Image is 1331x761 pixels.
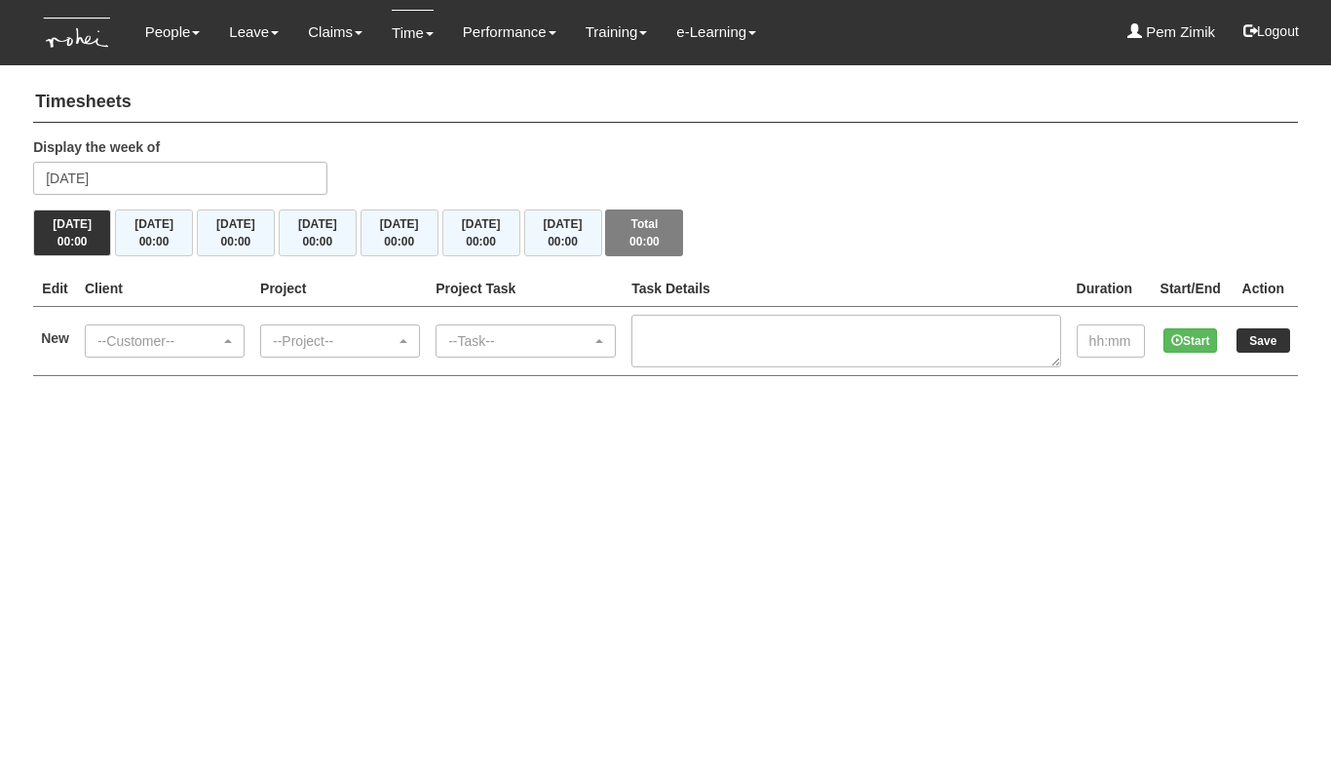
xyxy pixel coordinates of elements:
[197,209,275,256] button: [DATE]00:00
[33,271,77,307] th: Edit
[308,10,362,55] a: Claims
[115,209,193,256] button: [DATE]00:00
[139,235,170,248] span: 00:00
[1163,328,1217,353] button: Start
[428,271,624,307] th: Project Task
[229,10,279,55] a: Leave
[1069,271,1153,307] th: Duration
[384,235,414,248] span: 00:00
[466,235,496,248] span: 00:00
[586,10,648,55] a: Training
[33,83,1298,123] h4: Timesheets
[1077,324,1145,358] input: hh:mm
[1127,10,1215,55] a: Pem Zimik
[273,331,396,351] div: --Project--
[1230,8,1312,55] button: Logout
[260,324,420,358] button: --Project--
[145,10,201,55] a: People
[448,331,591,351] div: --Task--
[1229,271,1298,307] th: Action
[77,271,252,307] th: Client
[676,10,756,55] a: e-Learning
[85,324,245,358] button: --Customer--
[97,331,220,351] div: --Customer--
[442,209,520,256] button: [DATE]00:00
[1153,271,1229,307] th: Start/End
[1236,328,1290,353] input: Save
[252,271,428,307] th: Project
[221,235,251,248] span: 00:00
[33,209,111,256] button: [DATE]00:00
[524,209,602,256] button: [DATE]00:00
[392,10,434,56] a: Time
[33,137,160,157] label: Display the week of
[605,209,683,256] button: Total00:00
[41,328,69,348] label: New
[436,324,616,358] button: --Task--
[361,209,438,256] button: [DATE]00:00
[629,235,660,248] span: 00:00
[548,235,578,248] span: 00:00
[279,209,357,256] button: [DATE]00:00
[57,235,88,248] span: 00:00
[33,209,1298,256] div: Timesheet Week Summary
[624,271,1068,307] th: Task Details
[463,10,556,55] a: Performance
[302,235,332,248] span: 00:00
